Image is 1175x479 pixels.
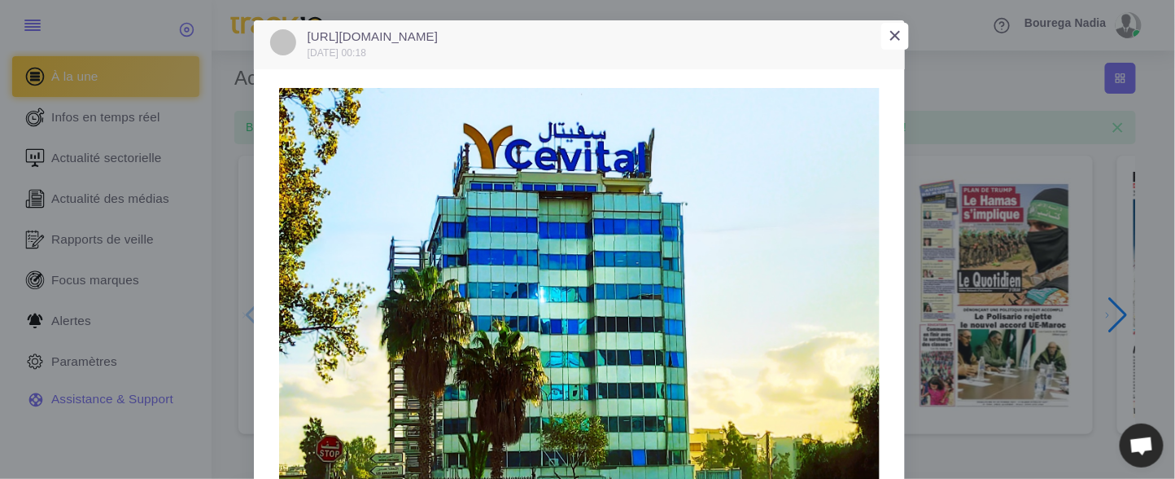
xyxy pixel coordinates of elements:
h5: [URL][DOMAIN_NAME] [308,29,439,44]
span: × [889,23,902,48]
div: Ouvrir le chat [1120,424,1164,468]
button: Close [881,23,909,51]
small: [DATE] 00:18 [308,47,367,59]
